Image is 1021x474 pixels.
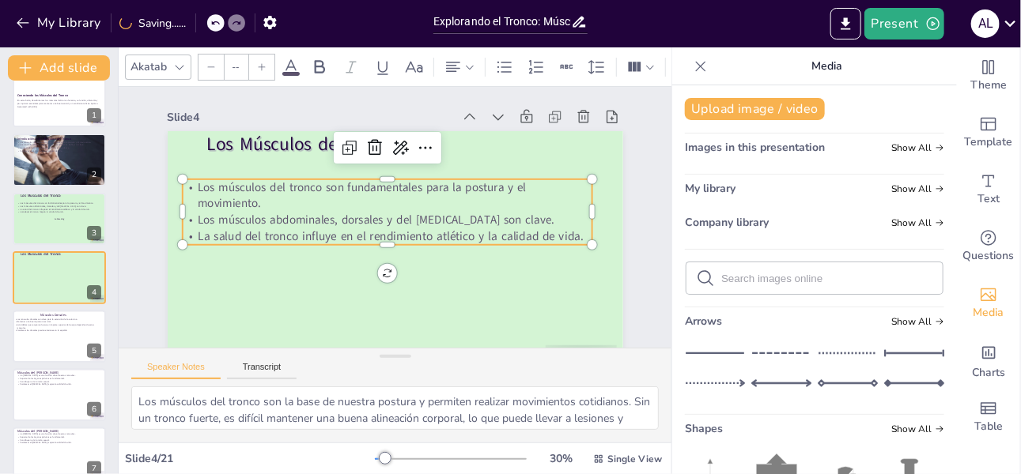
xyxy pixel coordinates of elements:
div: 3 [87,226,101,240]
strong: Conociendo los Músculos del Tronco [17,94,68,98]
div: Change the overall theme [957,47,1020,104]
p: Los Músculos del Tronco [21,251,104,257]
div: Add charts and graphs [957,332,1020,389]
span: Template [965,134,1013,151]
div: A L [971,9,1000,38]
div: https://cdn.sendsteps.com/images/logo/sendsteps_logo_white.pnghttps://cdn.sendsteps.com/images/lo... [13,369,106,421]
p: Músculos del [PERSON_NAME] [17,371,101,376]
button: Present [864,8,943,39]
p: Soporte de los órganos pélvicos es fundamental. [17,377,101,380]
p: En esta charla, descubriremos los músculos del tronco humano, su función, ubicación y por qué son... [17,100,101,105]
button: Transcript [227,362,297,379]
button: Upload image / video [685,98,825,120]
div: https://cdn.sendsteps.com/images/logo/sendsteps_logo_white.pnghttps://cdn.sendsteps.com/images/lo... [13,193,106,245]
p: Músculos Dorsales [40,312,101,317]
p: Los músculos dorsales son clave para la extensión de la columna. [14,318,101,321]
p: Mantener una buena postura es vital. [14,320,101,323]
p: Fortalecer el [MEDICAL_DATA] mejora la calidad de vida. [17,383,101,386]
div: Slide 4 [168,110,452,125]
p: La [MEDICAL_DATA] es una función clave de estos músculos. [17,433,101,436]
p: Fortalecer el tronco mejora la calidad de vida. [17,149,101,152]
button: Export to PowerPoint [830,8,861,39]
span: Theme [970,77,1007,94]
p: Los músculos abdominales, dorsales y del [MEDICAL_DATA] son clave. [17,143,101,146]
div: 5 [87,344,101,358]
p: La salud del tronco influye en el rendimiento atlético. [17,146,101,149]
div: 1 [87,108,101,122]
p: La [MEDICAL_DATA] es una función clave de estos músculos. [17,374,101,378]
div: 6 [87,402,101,416]
p: Fortalecer el tronco mejora la calidad de vida. [17,211,101,214]
div: Add text boxes [957,161,1020,218]
p: Contribuyen a la función sexual. [17,439,101,442]
p: Introducción a los Músculos del Tronco [17,136,101,141]
p: Los músculos abdominales, dorsales y del [MEDICAL_DATA] son clave. [182,212,592,228]
span: Show all [891,142,944,153]
div: Add a table [957,389,1020,446]
button: Add slide [8,55,110,81]
input: Search images online [721,273,933,284]
span: My library [685,181,735,196]
span: Text [978,190,1000,208]
p: La salud del tronco influye en el rendimiento atlético y la calidad de vida. [17,208,101,211]
p: Actividades que requieren fuerza en la parte superior del cuerpo dependen de estos músculos. [14,323,101,329]
p: Músculos del [PERSON_NAME] [17,430,101,434]
div: 2 [87,167,101,182]
div: Column Count [623,55,659,80]
button: Speaker Notes [131,362,221,379]
span: Single View [607,453,662,465]
textarea: Los músculos del tronco son la base de nuestra postura y permiten realizar movimientos cotidianos... [131,386,659,430]
span: Show all [891,423,944,434]
span: Images in this presentation [685,140,825,155]
div: Slide 4 / 21 [125,451,375,466]
div: https://cdn.sendsteps.com/images/logo/sendsteps_logo_white.pnghttps://cdn.sendsteps.com/images/lo... [13,310,106,363]
button: My Library [12,10,108,36]
p: Los Músculos del Tronco [21,193,104,198]
p: Media [713,47,941,85]
div: 1 [13,75,106,127]
p: Fortalecer el [MEDICAL_DATA] mejora la calidad de vida. [17,442,101,445]
div: Add images, graphics, shapes or video [957,275,1020,332]
span: Shapes [685,421,723,436]
div: Get real-time input from your audience [957,218,1020,275]
p: Soporte de los órganos pélvicos es fundamental. [17,436,101,439]
input: Insert title [433,10,571,33]
div: 30 % [543,451,580,466]
span: Show all [891,183,944,194]
p: Contribuyen a la función sexual. [17,380,101,383]
p: Los músculos del tronco son fundamentales para la postura y el movimiento. [17,201,101,205]
span: Media [974,304,1004,322]
span: Show all [891,217,944,228]
span: Table [974,418,1003,435]
span: Arrows [685,314,722,329]
p: Los músculos abdominales, dorsales y del [MEDICAL_DATA] son clave. [17,205,101,208]
span: Charts [972,364,1005,382]
p: Los músculos del tronco son fundamentales para la postura y el movimiento. [17,141,101,144]
button: A L [971,8,1000,39]
span: Company library [685,215,769,230]
span: Subheading [55,217,64,220]
p: Generated with [URL] [17,105,101,108]
p: Fortalecer los dorsales previene lesiones en la espalda. [14,329,101,332]
span: Show all [891,316,944,327]
div: https://cdn.sendsteps.com/images/logo/sendsteps_logo_white.pnghttps://cdn.sendsteps.com/images/lo... [13,134,106,186]
span: Questions [963,247,1015,265]
div: 4 [87,285,101,299]
div: Akatab [127,56,170,77]
div: https://cdn.sendsteps.com/images/logo/sendsteps_logo_white.pnghttps://cdn.sendsteps.com/images/lo... [13,251,106,303]
p: La salud del tronco influye en el rendimiento atlético y la calidad de vida. [182,228,592,245]
p: Los músculos del tronco son fundamentales para la postura y el movimiento. [182,179,592,212]
p: Los Músculos del Tronco [206,131,616,156]
div: Add ready made slides [957,104,1020,161]
div: Saving...... [119,16,186,31]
